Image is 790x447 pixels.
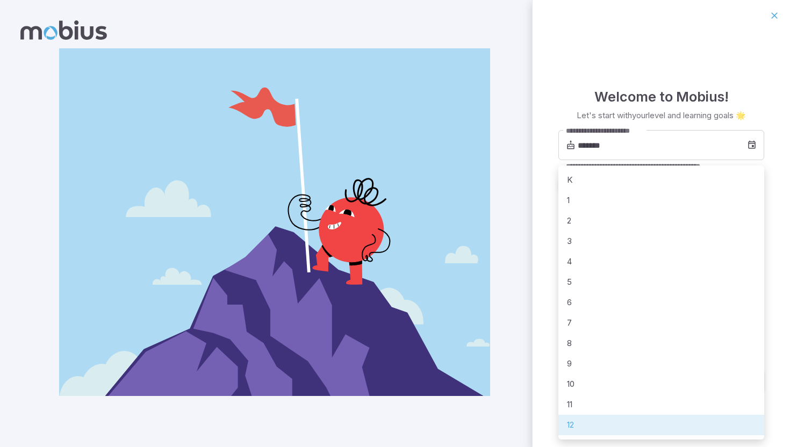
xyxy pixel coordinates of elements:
li: 10 [558,374,764,394]
li: 8 [558,333,764,354]
li: 2 [558,211,764,231]
li: 7 [558,313,764,333]
li: 11 [558,394,764,415]
li: 6 [558,292,764,313]
li: 12 [558,415,764,435]
li: 9 [558,354,764,374]
li: 1 [558,190,764,211]
li: K [558,170,764,190]
li: 4 [558,251,764,272]
li: 3 [558,231,764,251]
li: 5 [558,272,764,292]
